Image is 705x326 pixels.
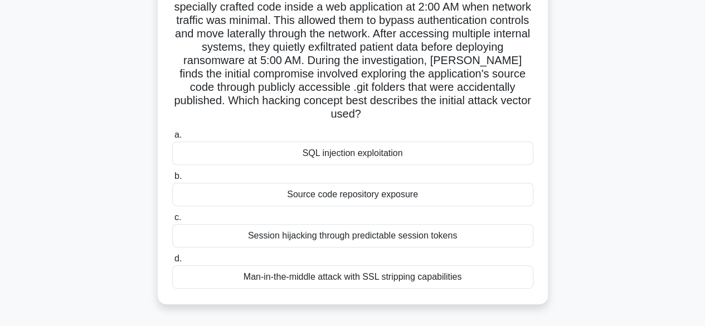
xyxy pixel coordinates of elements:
div: Man-in-the-middle attack with SSL stripping capabilities [172,265,533,289]
span: b. [174,171,182,181]
span: a. [174,130,182,139]
span: c. [174,212,181,222]
div: Source code repository exposure [172,183,533,206]
div: Session hijacking through predictable session tokens [172,224,533,247]
div: SQL injection exploitation [172,142,533,165]
span: d. [174,254,182,263]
